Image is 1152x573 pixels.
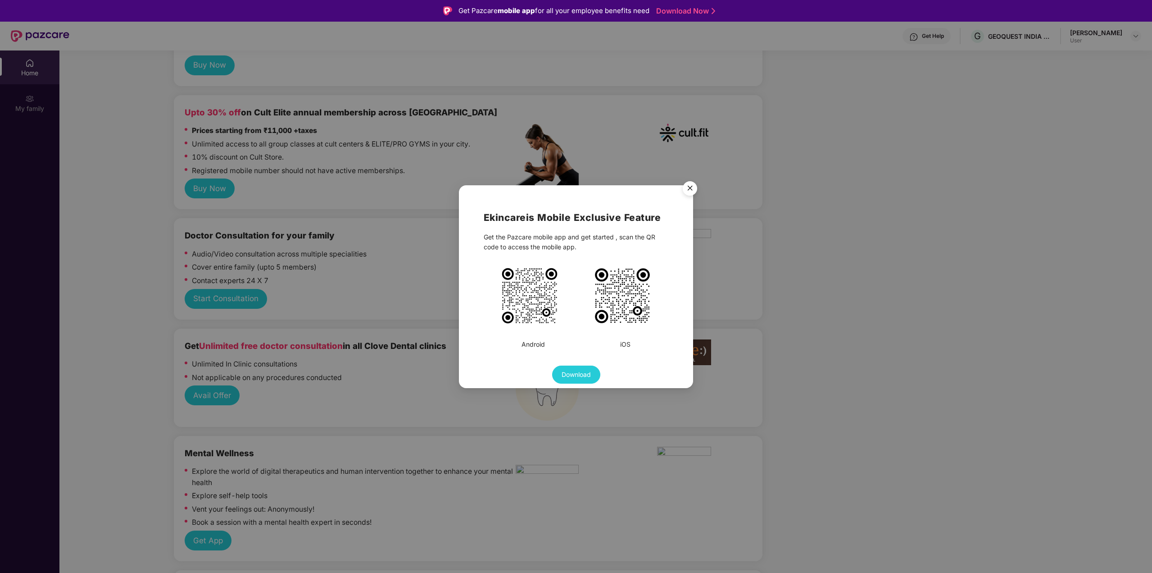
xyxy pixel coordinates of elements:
[712,6,715,16] img: Stroke
[677,177,703,202] img: svg+xml;base64,PHN2ZyB4bWxucz0iaHR0cDovL3d3dy53My5vcmcvMjAwMC9zdmciIHdpZHRoPSI1NiIgaGVpZ2h0PSI1Ni...
[620,339,630,349] div: iOS
[656,6,712,16] a: Download Now
[677,177,702,201] button: Close
[443,6,452,15] img: Logo
[500,266,559,325] img: PiA8c3ZnIHdpZHRoPSIxMDE1IiBoZWlnaHQ9IjEwMTUiIHZpZXdCb3g9Ii0xIC0xIDM1IDM1IiB4bWxucz0iaHR0cDovL3d3d...
[484,210,669,225] h2: Ekincare is Mobile Exclusive Feature
[593,266,652,325] img: PiA8c3ZnIHdpZHRoPSIxMDIzIiBoZWlnaHQ9IjEwMjMiIHZpZXdCb3g9Ii0xIC0xIDMxIDMxIiB4bWxucz0iaHR0cDovL3d3d...
[552,365,600,383] button: Download
[498,6,535,15] strong: mobile app
[458,5,649,16] div: Get Pazcare for all your employee benefits need
[562,369,591,379] span: Download
[522,339,545,349] div: Android
[484,232,669,252] div: Get the Pazcare mobile app and get started , scan the QR code to access the mobile app.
